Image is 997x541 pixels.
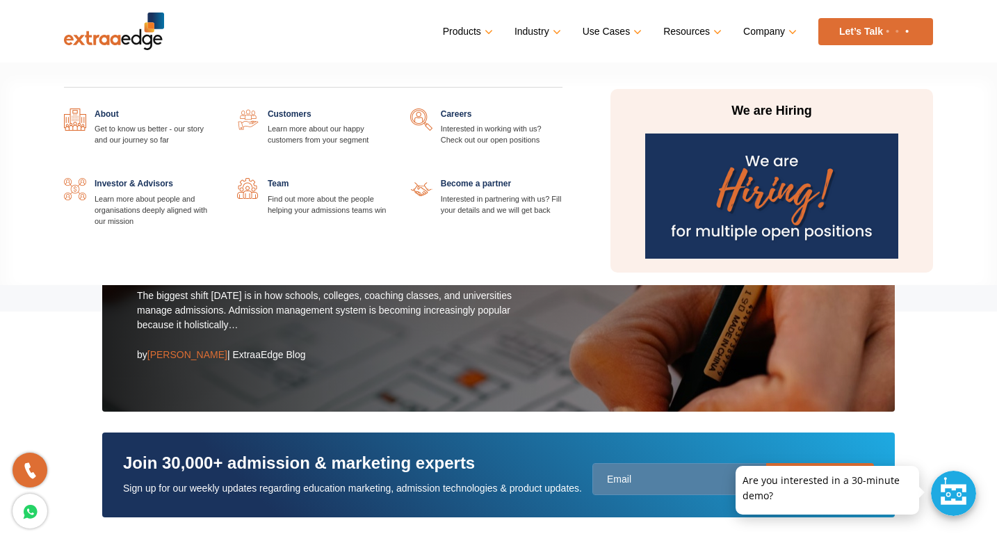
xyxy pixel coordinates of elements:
div: by | ExtraaEdge Blog [137,346,306,363]
h3: Join 30,000+ admission & marketing experts [123,453,582,481]
a: Company [743,22,794,42]
a: Products [443,22,490,42]
a: Industry [514,22,558,42]
div: Chat [931,471,976,516]
a: Use Cases [583,22,639,42]
p: The biggest shift [DATE] is in how schools, colleges, coaching classes, and universities manage a... [137,289,542,332]
p: Sign up for our weekly updates regarding education marketing, admission technologies & product up... [123,480,582,496]
a: Let’s Talk [818,18,933,45]
input: Subscribe [766,463,874,495]
span: [PERSON_NAME] [147,349,227,360]
input: Email [592,463,874,495]
p: We are Hiring [641,103,902,120]
a: Resources [663,22,719,42]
